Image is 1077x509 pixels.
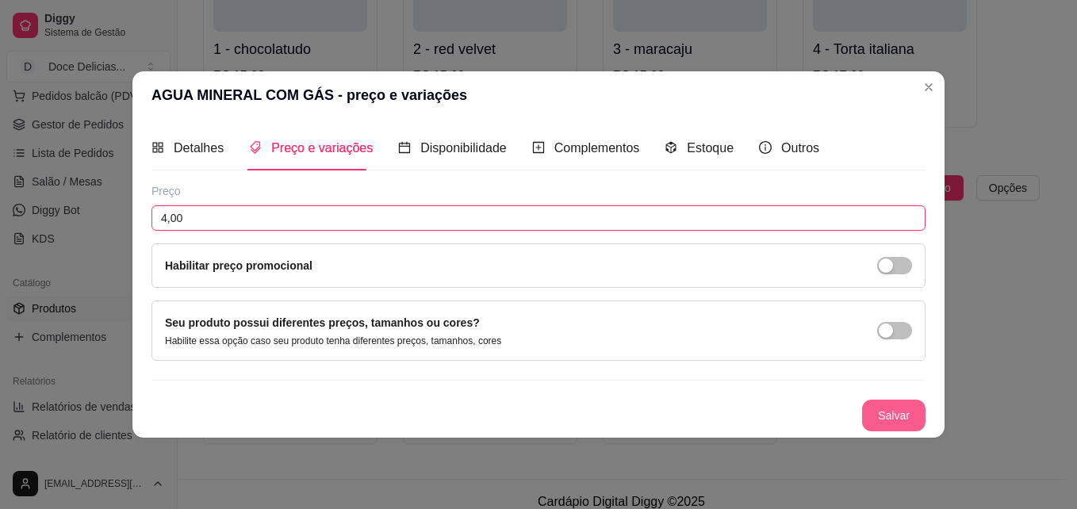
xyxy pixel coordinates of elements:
[165,335,501,347] p: Habilite essa opção caso seu produto tenha diferentes preços, tamanhos, cores
[271,141,373,155] span: Preço e variações
[532,141,545,154] span: plus-square
[132,71,945,119] header: AGUA MINERAL COM GÁS - preço e variações
[420,141,507,155] span: Disponibilidade
[398,141,411,154] span: calendar
[165,259,312,272] label: Habilitar preço promocional
[687,141,734,155] span: Estoque
[759,141,772,154] span: info-circle
[249,141,262,154] span: tags
[151,205,926,231] input: Ex.: R$12,99
[165,316,480,329] label: Seu produto possui diferentes preços, tamanhos ou cores?
[554,141,640,155] span: Complementos
[781,141,819,155] span: Outros
[916,75,941,100] button: Close
[151,141,164,154] span: appstore
[665,141,677,154] span: code-sandbox
[174,141,224,155] span: Detalhes
[151,183,926,199] div: Preço
[862,400,926,431] button: Salvar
